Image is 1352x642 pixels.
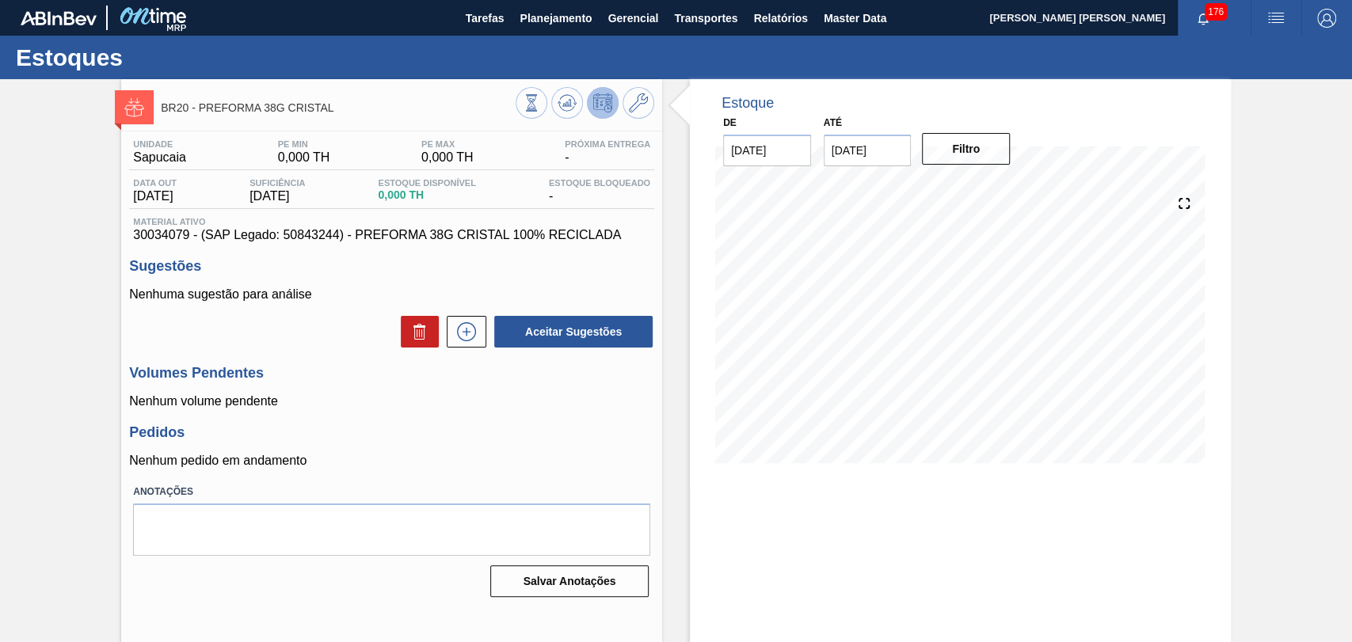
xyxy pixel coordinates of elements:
[486,314,654,349] div: Aceitar Sugestões
[278,139,330,149] span: PE MIN
[494,316,653,348] button: Aceitar Sugestões
[1205,3,1227,21] span: 176
[753,9,807,28] span: Relatórios
[674,9,737,28] span: Transportes
[133,481,650,503] label: Anotações
[516,87,547,119] button: Visão Geral dos Estoques
[1317,9,1336,28] img: Logout
[249,189,305,203] span: [DATE]
[490,565,649,597] button: Salvar Anotações
[133,217,650,226] span: Material ativo
[378,189,475,201] span: 0,000 TH
[824,9,886,28] span: Master Data
[249,178,305,188] span: Suficiência
[1178,7,1228,29] button: Notificações
[520,9,592,28] span: Planejamento
[393,316,439,348] div: Excluir Sugestões
[824,117,842,128] label: Até
[161,102,516,114] span: BR20 - PREFORMA 38G CRISTAL
[565,139,650,149] span: Próxima Entrega
[1266,9,1285,28] img: userActions
[623,87,654,119] button: Ir ao Master Data / Geral
[439,316,486,348] div: Nova sugestão
[551,87,583,119] button: Atualizar Gráfico
[549,178,650,188] span: Estoque Bloqueado
[466,9,505,28] span: Tarefas
[133,228,650,242] span: 30034079 - (SAP Legado: 50843244) - PREFORMA 38G CRISTAL 100% RECICLADA
[922,133,1010,165] button: Filtro
[561,139,654,165] div: -
[824,135,912,166] input: dd/mm/yyyy
[129,424,654,441] h3: Pedidos
[133,189,177,203] span: [DATE]
[421,150,474,165] span: 0,000 TH
[124,97,144,117] img: Ícone
[129,454,654,468] p: Nenhum pedido em andamento
[723,117,737,128] label: De
[722,95,774,112] div: Estoque
[129,394,654,408] p: Nenhum volume pendente
[133,178,177,188] span: Data out
[129,287,654,302] p: Nenhuma sugestão para análise
[133,139,186,149] span: Unidade
[129,258,654,275] h3: Sugestões
[133,150,186,165] span: Sapucaia
[278,150,330,165] span: 0,000 TH
[129,365,654,382] h3: Volumes Pendentes
[608,9,659,28] span: Gerencial
[378,178,475,188] span: Estoque Disponível
[587,87,619,119] button: Desprogramar Estoque
[723,135,811,166] input: dd/mm/yyyy
[16,48,297,66] h1: Estoques
[545,178,654,203] div: -
[421,139,474,149] span: PE MAX
[21,11,97,25] img: TNhmsLtSVTkK8tSr43FrP2fwEKptu5GPRR3wAAAABJRU5ErkJggg==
